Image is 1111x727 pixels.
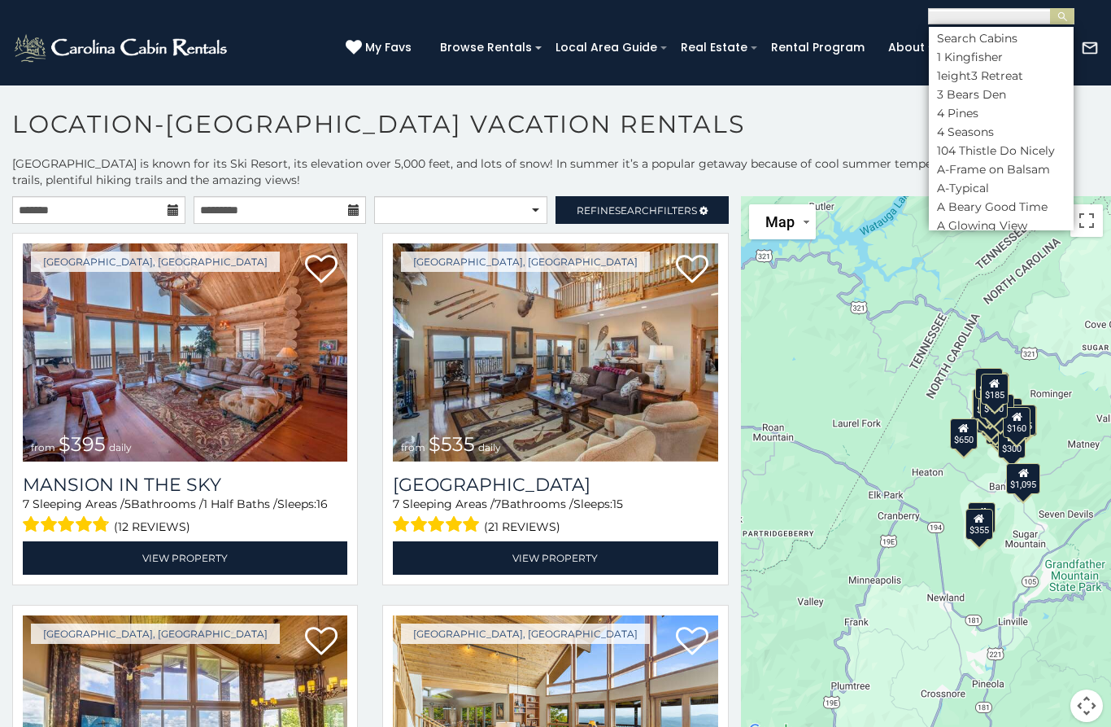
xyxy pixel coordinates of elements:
[929,50,1074,64] li: 1 Kingfisher
[393,497,399,511] span: 7
[765,213,795,230] span: Map
[998,427,1026,458] div: $300
[316,497,328,511] span: 16
[484,516,560,537] span: (21 reviews)
[109,441,132,453] span: daily
[23,474,347,496] a: Mansion In The Sky
[114,516,190,537] span: (12 reviews)
[31,252,280,272] a: [GEOGRAPHIC_DATA], [GEOGRAPHIC_DATA]
[401,252,650,272] a: [GEOGRAPHIC_DATA], [GEOGRAPHIC_DATA]
[929,87,1074,102] li: 3 Bears Den
[676,625,708,659] a: Add to favorites
[12,32,232,64] img: White-1-2.png
[972,389,1000,420] div: $425
[1081,39,1099,57] img: mail-regular-white.png
[203,497,277,511] span: 1 Half Baths /
[547,35,665,60] a: Local Area Guide
[929,143,1074,158] li: 104 Thistle Do Nicely
[749,204,816,239] button: Change map style
[393,496,717,537] div: Sleeping Areas / Bathrooms / Sleeps:
[929,162,1074,177] li: A-Frame on Balsam
[976,368,1004,399] div: $125
[429,432,475,456] span: $535
[478,441,501,453] span: daily
[23,243,347,462] img: Mansion In The Sky
[432,35,540,60] a: Browse Rentals
[763,35,873,60] a: Rental Program
[673,35,756,60] a: Real Estate
[401,441,425,453] span: from
[31,441,55,453] span: from
[495,497,501,511] span: 7
[23,243,347,462] a: Mansion In The Sky from $395 daily
[929,31,1074,46] li: Search Cabins
[59,432,106,456] span: $395
[974,388,1001,419] div: $425
[393,243,717,462] a: Southern Star Lodge from $535 daily
[1070,690,1103,722] button: Map camera controls
[365,39,412,56] span: My Favs
[31,624,280,644] a: [GEOGRAPHIC_DATA], [GEOGRAPHIC_DATA]
[969,502,996,533] div: $225
[981,374,1009,405] div: $185
[393,474,717,496] a: [GEOGRAPHIC_DATA]
[393,243,717,462] img: Southern Star Lodge
[929,199,1074,214] li: A Beary Good Time
[615,204,657,217] span: Search
[676,253,708,287] a: Add to favorites
[124,497,131,511] span: 5
[393,541,717,575] a: View Property
[612,497,623,511] span: 15
[1004,407,1031,438] div: $160
[401,624,650,644] a: [GEOGRAPHIC_DATA], [GEOGRAPHIC_DATA]
[929,125,1074,139] li: 4 Seasons
[929,218,1074,233] li: A Glowing View
[929,106,1074,120] li: 4 Pines
[950,418,978,449] div: $650
[346,39,416,57] a: My Favs
[577,204,697,217] span: Refine Filters
[23,496,347,537] div: Sleeping Areas / Bathrooms / Sleeps:
[393,474,717,496] h3: Southern Star Lodge
[929,68,1074,83] li: 1eight3 Retreat
[23,541,347,575] a: View Property
[1009,405,1036,436] div: $435
[23,497,29,511] span: 7
[305,625,338,659] a: Add to favorites
[555,196,729,224] a: RefineSearchFilters
[305,253,338,287] a: Add to favorites
[1070,204,1103,237] button: Toggle fullscreen view
[1006,463,1040,494] div: $1,095
[880,35,933,60] a: About
[929,181,1074,195] li: A-Typical
[965,509,993,540] div: $355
